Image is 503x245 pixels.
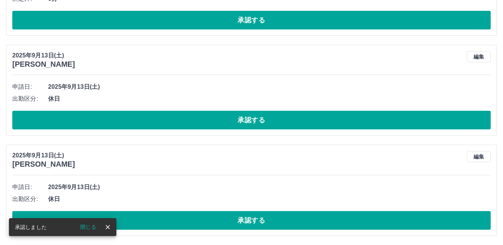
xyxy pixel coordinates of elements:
button: 編集 [467,51,491,62]
span: 2025年9月13日(土) [48,183,491,192]
p: 2025年9月13日(土) [12,151,75,160]
div: 承認しました [15,220,47,234]
span: 申請日: [12,183,48,192]
button: 閉じる [74,222,102,233]
span: 休日 [48,94,491,103]
span: 出勤区分: [12,94,48,103]
span: 申請日: [12,82,48,91]
h3: [PERSON_NAME] [12,60,75,69]
button: 編集 [467,151,491,162]
button: 承認する [12,211,491,230]
h3: [PERSON_NAME] [12,160,75,169]
button: 承認する [12,111,491,129]
span: 出勤区分: [12,195,48,204]
span: 休日 [48,195,491,204]
span: 2025年9月13日(土) [48,82,491,91]
button: close [102,222,113,233]
button: 承認する [12,11,491,29]
p: 2025年9月13日(土) [12,51,75,60]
